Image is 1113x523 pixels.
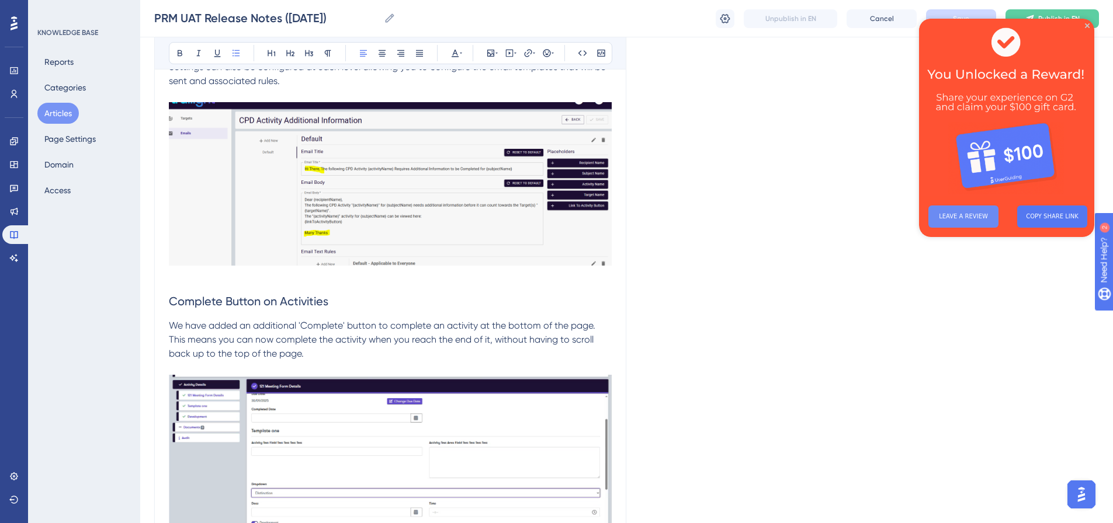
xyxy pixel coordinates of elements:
[154,10,379,26] input: Article Name
[81,6,85,15] div: 2
[37,180,78,201] button: Access
[1064,477,1099,512] iframe: UserGuiding AI Assistant Launcher
[166,5,171,9] div: Close Preview
[847,9,917,28] button: Cancel
[37,128,103,149] button: Page Settings
[926,9,996,28] button: Save
[37,154,81,175] button: Domain
[870,14,894,23] span: Cancel
[98,187,168,209] button: COPY SHARE LINK
[1038,14,1080,23] span: Publish in EN
[37,77,93,98] button: Categories
[37,103,79,124] button: Articles
[9,187,79,209] button: LEAVE A REVIEW
[1005,9,1099,28] button: Publish in EN
[169,320,598,359] span: We have added an additional 'Complete' button to complete an activity at the bottom of the page. ...
[953,14,969,23] span: Save
[37,51,81,72] button: Reports
[169,294,328,308] span: Complete Button on Activities
[27,3,73,17] span: Need Help?
[37,28,98,37] div: KNOWLEDGE BASE
[744,9,837,28] button: Unpublish in EN
[765,14,816,23] span: Unpublish in EN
